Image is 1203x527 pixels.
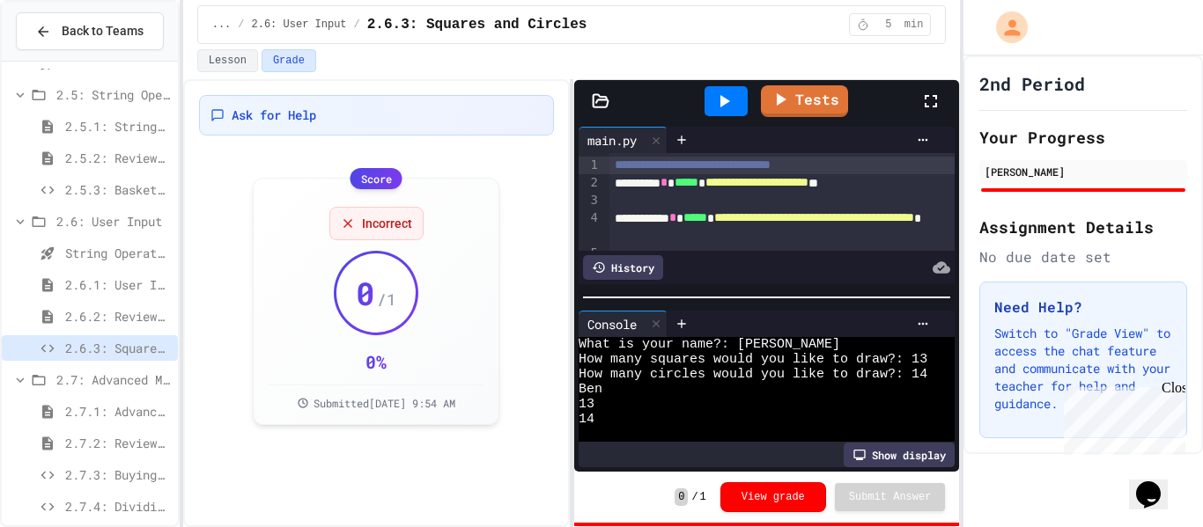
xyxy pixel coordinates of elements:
[675,488,688,506] span: 0
[849,490,932,504] span: Submit Answer
[56,212,171,231] span: 2.6: User Input
[238,18,244,32] span: /
[579,412,594,427] span: 14
[16,12,164,50] button: Back to Teams
[691,490,697,504] span: /
[720,482,826,512] button: View grade
[579,352,927,367] span: How many squares would you like to draw?: 13
[844,443,955,467] div: Show display
[978,7,1032,48] div: My Account
[583,255,663,280] div: History
[365,349,387,374] div: 0 %
[351,168,402,189] div: Score
[579,311,668,337] div: Console
[65,180,171,199] span: 2.5.3: Basketballs and Footballs
[579,315,646,333] div: Console
[262,49,316,72] button: Grade
[377,287,396,311] span: / 1
[314,396,455,410] span: Submitted [DATE] 9:54 AM
[579,127,668,153] div: main.py
[354,18,360,32] span: /
[979,246,1187,267] div: No due date set
[579,382,602,397] span: Ben
[579,367,927,382] span: How many circles would you like to draw?: 14
[65,117,171,135] span: 2.5.1: String Operators
[56,85,171,104] span: 2.5: String Operators
[65,434,171,452] span: 2.7.2: Review - Advanced Math
[579,337,840,352] span: What is your name?: [PERSON_NAME]
[994,325,1172,413] p: Switch to "Grade View" to access the chat feature and communicate with your teacher for help and ...
[761,85,848,117] a: Tests
[579,209,601,245] div: 4
[1129,457,1185,509] iframe: chat widget
[212,18,232,32] span: ...
[700,490,706,504] span: 1
[252,18,347,32] span: 2.6: User Input
[579,245,601,262] div: 5
[994,296,1172,318] h3: Need Help?
[65,307,171,326] span: 2.6.2: Review - User Input
[579,397,594,412] span: 13
[579,157,601,174] div: 1
[65,244,171,262] span: String Operators - Quiz
[356,275,375,311] span: 0
[56,370,171,389] span: 2.7: Advanced Math
[65,465,171,484] span: 2.7.3: Buying Basketballs
[65,497,171,516] span: 2.7.4: Dividing a Number
[1057,380,1185,455] iframe: chat widget
[835,483,946,511] button: Submit Answer
[875,18,903,32] span: 5
[65,149,171,167] span: 2.5.2: Review - String Operators
[232,106,316,124] span: Ask for Help
[65,275,171,294] span: 2.6.1: User Input
[579,174,601,192] div: 2
[579,131,646,150] div: main.py
[979,125,1187,150] h2: Your Progress
[197,49,258,72] button: Lesson
[362,215,412,232] span: Incorrect
[979,215,1187,239] h2: Assignment Details
[979,71,1085,96] h1: 2nd Period
[7,7,122,112] div: Chat with us now!Close
[904,18,924,32] span: min
[62,22,144,40] span: Back to Teams
[985,164,1182,179] div: [PERSON_NAME]
[65,339,171,357] span: 2.6.3: Squares and Circles
[65,402,171,421] span: 2.7.1: Advanced Math
[579,192,601,209] div: 3
[367,14,587,35] span: 2.6.3: Squares and Circles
